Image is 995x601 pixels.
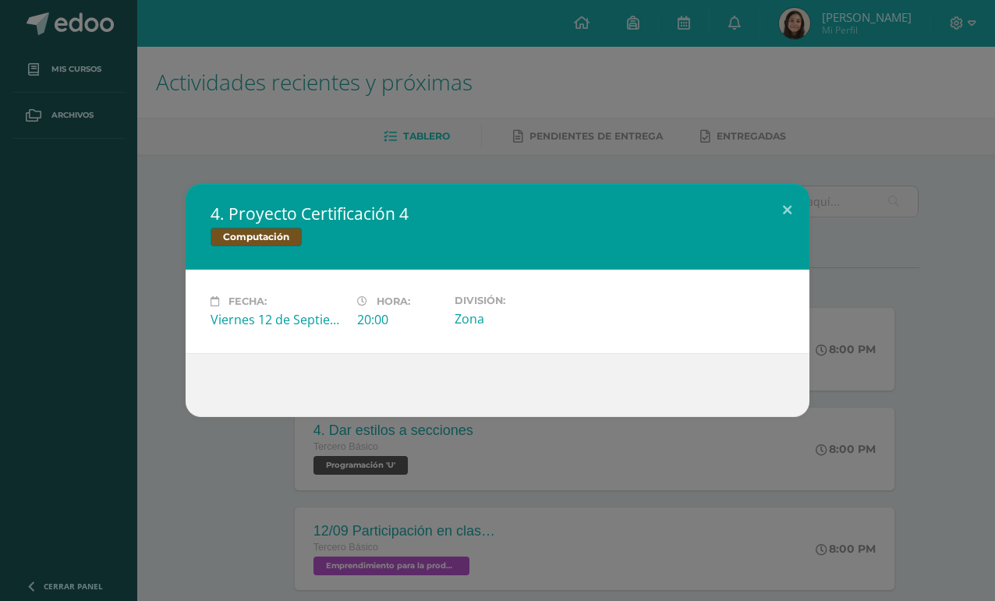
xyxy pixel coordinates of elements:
span: Fecha: [228,295,267,307]
span: Hora: [377,295,410,307]
div: 20:00 [357,311,442,328]
span: Computación [211,228,302,246]
h2: 4. Proyecto Certificación 4 [211,203,784,224]
div: Viernes 12 de Septiembre [211,311,345,328]
button: Close (Esc) [765,184,809,237]
div: Zona [455,310,589,327]
label: División: [455,295,589,306]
